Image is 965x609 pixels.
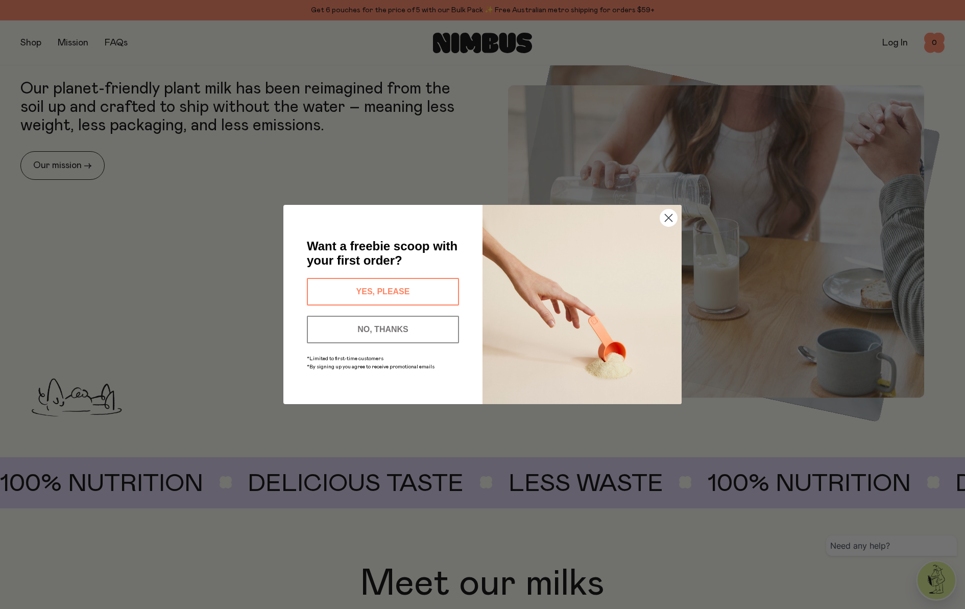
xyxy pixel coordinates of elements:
[482,205,682,404] img: c0d45117-8e62-4a02-9742-374a5db49d45.jpeg
[660,209,678,227] button: Close dialog
[307,316,459,343] button: NO, THANKS
[307,364,435,369] span: *By signing up you agree to receive promotional emails
[307,278,459,306] button: YES, PLEASE
[307,356,383,361] span: *Limited to first-time customers
[307,239,457,267] span: Want a freebie scoop with your first order?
